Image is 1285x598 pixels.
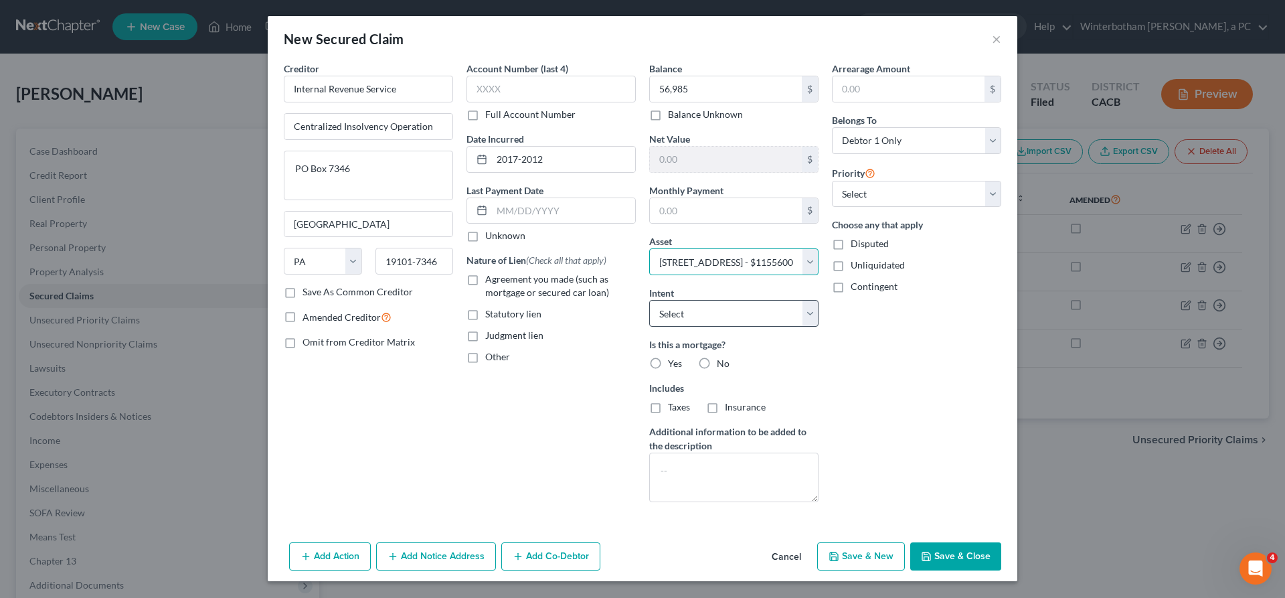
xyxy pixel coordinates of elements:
[284,114,452,139] input: Enter address...
[485,229,525,242] label: Unknown
[485,308,541,319] span: Statutory lien
[851,281,897,292] span: Contingent
[485,351,510,362] span: Other
[466,76,636,102] input: XXXX
[501,542,600,571] button: Add Co-Debtor
[649,183,723,198] label: Monthly Payment
[984,76,1001,102] div: $
[649,338,819,352] label: Is this a mortgage?
[284,29,404,48] div: New Secured Claim
[992,31,1001,47] button: ×
[833,76,984,102] input: 0.00
[375,248,454,275] input: Enter zip...
[466,253,606,267] label: Nature of Lien
[649,381,819,395] label: Includes
[802,147,818,172] div: $
[284,63,319,74] span: Creditor
[802,76,818,102] div: $
[284,76,453,102] input: Search creditor by name...
[668,358,682,369] span: Yes
[492,198,635,224] input: MM/DD/YYYY
[466,132,524,146] label: Date Incurred
[649,132,690,146] label: Net Value
[650,76,802,102] input: 0.00
[851,238,889,249] span: Disputed
[376,542,496,571] button: Add Notice Address
[832,62,910,76] label: Arrearage Amount
[485,273,609,298] span: Agreement you made (such as mortgage or secured car loan)
[1267,552,1278,563] span: 4
[832,165,875,181] label: Priority
[802,198,818,224] div: $
[817,542,905,571] button: Save & New
[303,336,415,348] span: Omit from Creditor Matrix
[649,286,674,300] label: Intent
[485,108,576,121] label: Full Account Number
[466,62,568,76] label: Account Number (last 4)
[526,254,606,266] span: (Check all that apply)
[466,183,543,198] label: Last Payment Date
[284,212,452,237] input: Enter city...
[492,147,635,172] input: MM/DD/YYYY
[761,544,812,571] button: Cancel
[832,218,1001,232] label: Choose any that apply
[1239,552,1272,585] iframe: Intercom live chat
[725,401,766,413] span: Insurance
[485,329,543,341] span: Judgment lien
[649,62,682,76] label: Balance
[289,542,371,571] button: Add Action
[649,425,819,453] label: Additional information to be added to the description
[668,108,743,121] label: Balance Unknown
[910,542,1001,571] button: Save & Close
[650,147,802,172] input: 0.00
[668,401,690,413] span: Taxes
[649,236,672,247] span: Asset
[717,358,730,369] span: No
[851,259,905,271] span: Unliquidated
[303,285,413,299] label: Save As Common Creditor
[832,115,877,126] span: Belongs To
[303,311,381,323] span: Amended Creditor
[650,198,802,224] input: 0.00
